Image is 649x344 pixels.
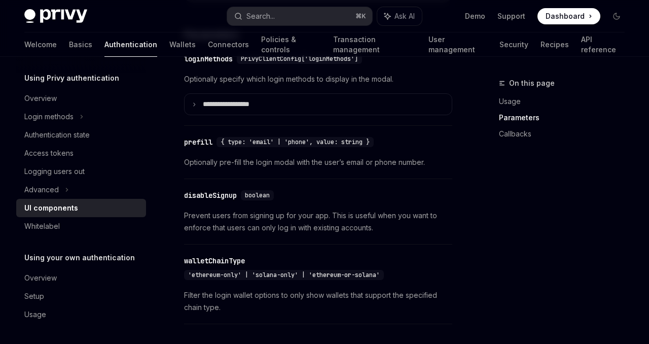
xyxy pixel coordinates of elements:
[24,9,87,23] img: dark logo
[184,190,237,200] div: disableSignup
[581,32,625,57] a: API reference
[537,8,600,24] a: Dashboard
[16,305,146,324] a: Usage
[246,10,275,22] div: Search...
[208,32,249,57] a: Connectors
[24,220,60,232] div: Whitelabel
[499,126,633,142] a: Callbacks
[24,272,57,284] div: Overview
[499,93,633,110] a: Usage
[24,184,59,196] div: Advanced
[184,256,245,266] div: walletChainType
[184,210,452,234] span: Prevent users from signing up for your app. This is useful when you want to enforce that users ca...
[245,191,270,199] span: boolean
[24,202,78,214] div: UI components
[499,110,633,126] a: Parameters
[221,138,370,146] span: { type: 'email' | 'phone', value: string }
[394,11,415,21] span: Ask AI
[184,54,233,64] div: loginMethods
[24,72,119,84] h5: Using Privy authentication
[24,147,74,159] div: Access tokens
[188,271,380,279] span: 'ethereum-only' | 'solana-only' | 'ethereum-or-solana'
[24,32,57,57] a: Welcome
[16,126,146,144] a: Authentication state
[241,55,358,63] span: PrivyClientConfig['loginMethods']
[16,162,146,181] a: Logging users out
[184,289,452,314] span: Filter the login wallet options to only show wallets that support the specified chain type.
[497,11,525,21] a: Support
[169,32,196,57] a: Wallets
[333,32,416,57] a: Transaction management
[184,156,452,168] span: Optionally pre-fill the login modal with the user’s email or phone number.
[227,7,372,25] button: Search...⌘K
[184,73,452,85] span: Optionally specify which login methods to display in the modal.
[16,287,146,305] a: Setup
[24,252,135,264] h5: Using your own authentication
[24,308,46,321] div: Usage
[184,137,212,147] div: prefill
[428,32,487,57] a: User management
[499,32,528,57] a: Security
[24,129,90,141] div: Authentication state
[104,32,157,57] a: Authentication
[509,77,555,89] span: On this page
[608,8,625,24] button: Toggle dark mode
[540,32,569,57] a: Recipes
[24,165,85,178] div: Logging users out
[465,11,485,21] a: Demo
[261,32,321,57] a: Policies & controls
[24,290,44,302] div: Setup
[24,92,57,105] div: Overview
[16,89,146,108] a: Overview
[16,269,146,287] a: Overview
[16,217,146,235] a: Whitelabel
[16,144,146,162] a: Access tokens
[377,7,422,25] button: Ask AI
[355,12,366,20] span: ⌘ K
[546,11,585,21] span: Dashboard
[69,32,92,57] a: Basics
[24,111,74,123] div: Login methods
[16,199,146,217] a: UI components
